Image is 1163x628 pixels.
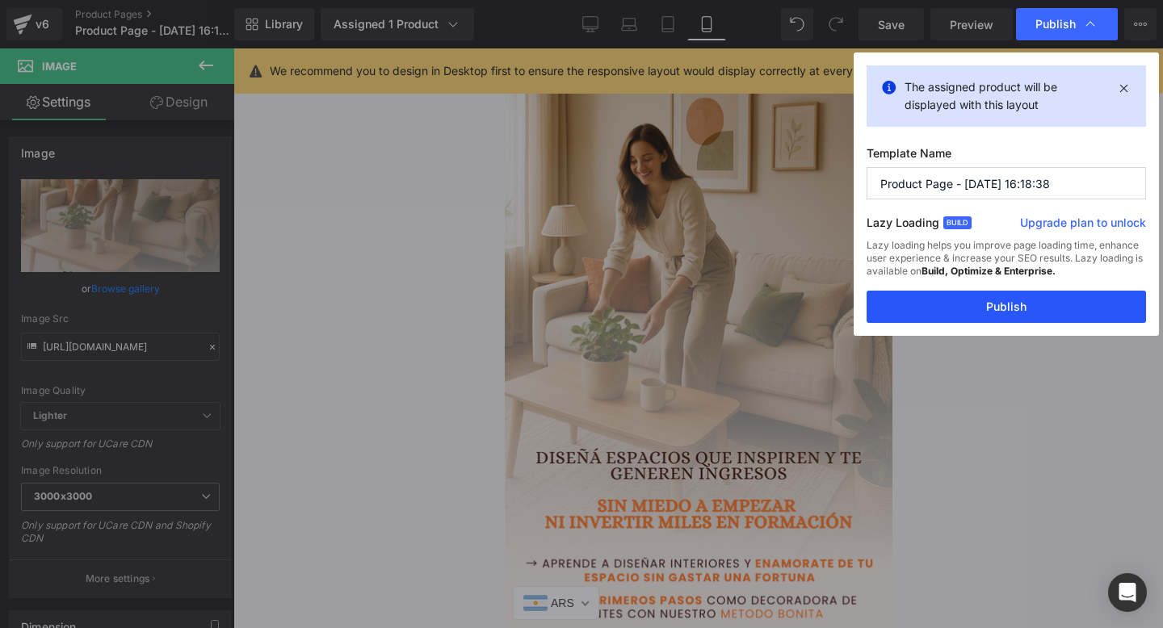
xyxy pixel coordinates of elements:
a: Upgrade plan to unlock [1020,215,1146,237]
span: ARS [46,548,69,561]
div: Lazy loading helps you improve page loading time, enhance user experience & increase your SEO res... [867,239,1146,291]
span: Publish [1035,17,1076,31]
label: Template Name [867,146,1146,167]
span: Build [943,216,972,229]
div: Open Intercom Messenger [1108,573,1147,612]
strong: Build, Optimize & Enterprise. [922,265,1056,277]
button: Publish [867,291,1146,323]
label: Lazy Loading [867,212,939,239]
p: The assigned product will be displayed with this layout [905,78,1108,114]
